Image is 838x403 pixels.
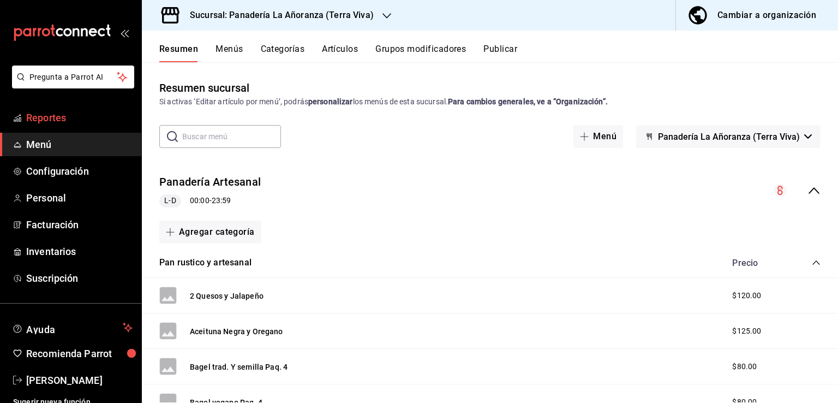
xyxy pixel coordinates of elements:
[261,44,305,62] button: Categorías
[26,191,133,205] span: Personal
[26,110,133,125] span: Reportes
[26,137,133,152] span: Menú
[308,97,353,106] strong: personalizar
[573,125,623,148] button: Menú
[159,257,252,269] button: Pan rustico y artesanal
[732,361,757,372] span: $80.00
[159,44,838,62] div: navigation tabs
[322,44,358,62] button: Artículos
[182,126,281,147] input: Buscar menú
[26,217,133,232] span: Facturación
[159,44,198,62] button: Resumen
[190,291,264,301] button: 2 Quesos y Jalapeño
[721,258,791,268] div: Precio
[181,9,374,22] h3: Sucursal: Panadería La Añoranza (Terra Viva)
[26,271,133,286] span: Suscripción
[160,195,180,206] span: L-D
[26,373,133,388] span: [PERSON_NAME]
[636,125,821,148] button: Panadería La Añoranza (Terra Viva)
[29,72,117,83] span: Pregunta a Parrot AI
[142,165,838,216] div: collapse-menu-row
[159,80,249,96] div: Resumen sucursal
[375,44,466,62] button: Grupos modificadores
[26,164,133,179] span: Configuración
[26,346,133,361] span: Recomienda Parrot
[732,290,761,301] span: $120.00
[717,8,816,23] div: Cambiar a organización
[120,28,129,37] button: open_drawer_menu
[8,79,134,91] a: Pregunta a Parrot AI
[159,221,261,244] button: Agregar categoría
[448,97,608,106] strong: Para cambios generales, ve a “Organización”.
[159,174,261,190] button: Panadería Artesanal
[26,244,133,259] span: Inventarios
[190,326,283,337] button: Aceituna Negra y Oregano
[26,321,118,334] span: Ayuda
[732,325,761,337] span: $125.00
[483,44,517,62] button: Publicar
[812,258,821,267] button: collapse-category-row
[159,194,261,208] div: 00:00 - 23:59
[12,66,134,88] button: Pregunta a Parrot AI
[658,132,800,142] span: Panadería La Añoranza (Terra Viva)
[216,44,243,62] button: Menús
[159,96,821,108] div: Si activas ‘Editar artículo por menú’, podrás los menús de esta sucursal.
[190,361,288,372] button: Bagel trad. Y semilla Paq. 4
